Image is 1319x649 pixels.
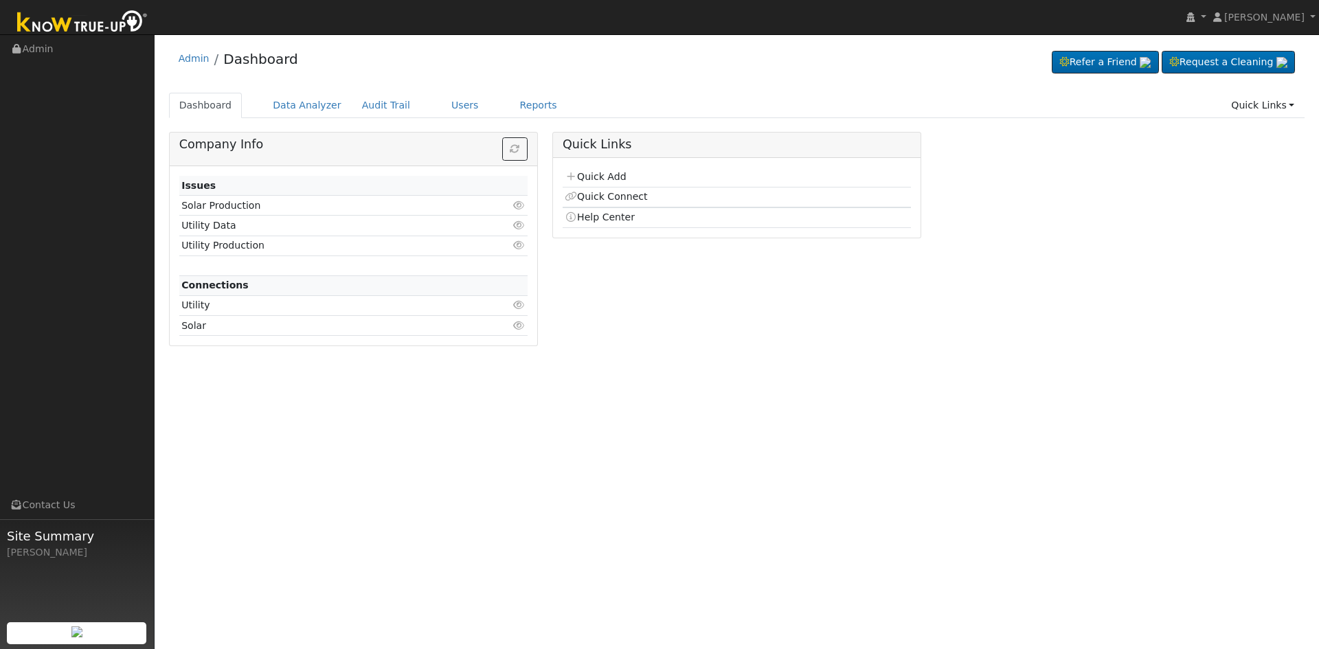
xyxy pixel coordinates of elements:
[179,316,471,336] td: Solar
[565,212,635,223] a: Help Center
[513,201,526,210] i: Click to view
[513,321,526,330] i: Click to view
[179,196,471,216] td: Solar Production
[7,527,147,545] span: Site Summary
[179,137,528,152] h5: Company Info
[169,93,243,118] a: Dashboard
[513,220,526,230] i: Click to view
[1140,57,1151,68] img: retrieve
[565,191,647,202] a: Quick Connect
[10,8,155,38] img: Know True-Up
[179,53,210,64] a: Admin
[179,236,471,255] td: Utility Production
[1221,93,1305,118] a: Quick Links
[223,51,298,67] a: Dashboard
[441,93,489,118] a: Users
[513,240,526,250] i: Click to view
[181,280,249,291] strong: Connections
[1276,57,1287,68] img: retrieve
[179,216,471,236] td: Utility Data
[1162,51,1295,74] a: Request a Cleaning
[262,93,352,118] a: Data Analyzer
[1224,12,1305,23] span: [PERSON_NAME]
[352,93,420,118] a: Audit Trail
[1052,51,1159,74] a: Refer a Friend
[513,300,526,310] i: Click to view
[510,93,567,118] a: Reports
[181,180,216,191] strong: Issues
[71,626,82,637] img: retrieve
[565,171,626,182] a: Quick Add
[563,137,911,152] h5: Quick Links
[7,545,147,560] div: [PERSON_NAME]
[179,295,471,315] td: Utility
